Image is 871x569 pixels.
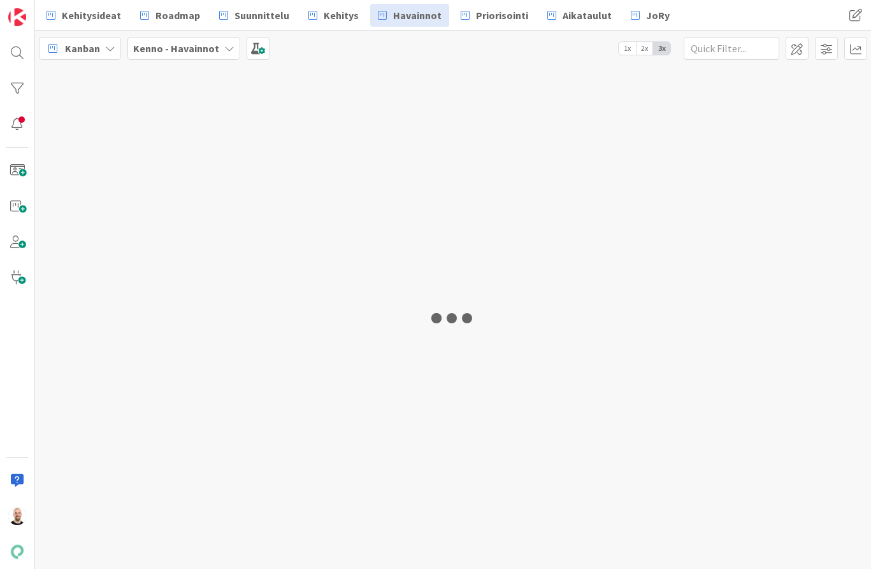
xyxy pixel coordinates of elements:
input: Quick Filter... [684,37,779,60]
a: Kehitys [301,4,366,27]
span: JoRy [646,8,670,23]
span: Havainnot [393,8,442,23]
a: Suunnittelu [212,4,297,27]
a: Roadmap [133,4,208,27]
span: Kanban [65,41,100,56]
a: Priorisointi [453,4,536,27]
img: Visit kanbanzone.com [8,8,26,26]
span: 2x [636,42,653,55]
span: Suunnittelu [234,8,289,23]
a: Kehitysideat [39,4,129,27]
span: Aikataulut [563,8,612,23]
a: Aikataulut [540,4,619,27]
b: Kenno - Havainnot [133,42,219,55]
span: Roadmap [155,8,200,23]
a: Havainnot [370,4,449,27]
span: Priorisointi [476,8,528,23]
a: JoRy [623,4,677,27]
span: 1x [619,42,636,55]
span: Kehitys [324,8,359,23]
img: avatar [8,543,26,561]
span: 3x [653,42,670,55]
img: TM [8,507,26,525]
span: Kehitysideat [62,8,121,23]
